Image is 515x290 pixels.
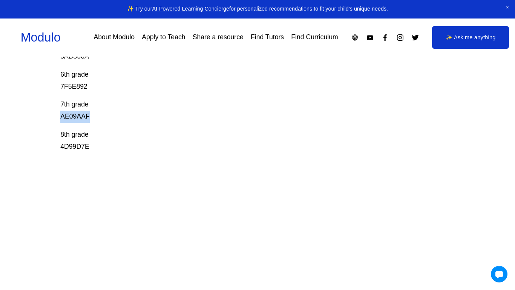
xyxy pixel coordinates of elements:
[411,34,419,42] a: Twitter
[396,34,404,42] a: Instagram
[142,31,185,44] a: Apply to Teach
[21,31,61,44] a: Modulo
[193,31,244,44] a: Share a resource
[351,34,359,42] a: Apple Podcasts
[291,31,338,44] a: Find Curriculum
[381,34,389,42] a: Facebook
[60,129,415,153] p: 8th grade 4D99D7E
[366,34,374,42] a: YouTube
[152,6,229,12] a: AI-Powered Learning Concierge
[60,69,415,93] p: 6th grade 7F5E892
[432,26,509,49] a: ✨ Ask me anything
[60,99,415,123] p: 7th grade AE09AAF
[251,31,284,44] a: Find Tutors
[93,31,135,44] a: About Modulo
